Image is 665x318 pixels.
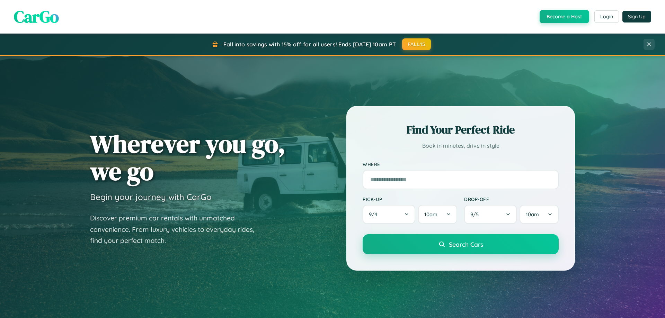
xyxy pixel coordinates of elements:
[424,211,437,218] span: 10am
[622,11,651,22] button: Sign Up
[363,122,559,137] h2: Find Your Perfect Ride
[363,141,559,151] p: Book in minutes, drive in style
[14,5,59,28] span: CarGo
[526,211,539,218] span: 10am
[418,205,457,224] button: 10am
[363,161,559,167] label: Where
[540,10,589,23] button: Become a Host
[520,205,559,224] button: 10am
[449,240,483,248] span: Search Cars
[402,38,431,50] button: FALL15
[90,192,212,202] h3: Begin your journey with CarGo
[369,211,381,218] span: 9 / 4
[470,211,482,218] span: 9 / 5
[223,41,397,48] span: Fall into savings with 15% off for all users! Ends [DATE] 10am PT.
[363,196,457,202] label: Pick-up
[464,205,517,224] button: 9/5
[464,196,559,202] label: Drop-off
[90,212,263,246] p: Discover premium car rentals with unmatched convenience. From luxury vehicles to everyday rides, ...
[594,10,619,23] button: Login
[363,205,415,224] button: 9/4
[363,234,559,254] button: Search Cars
[90,130,285,185] h1: Wherever you go, we go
